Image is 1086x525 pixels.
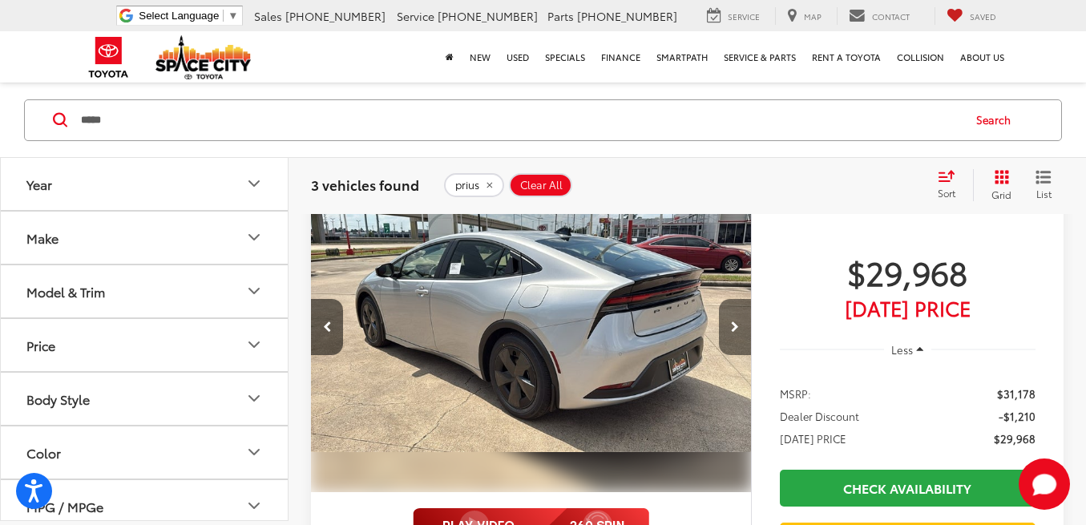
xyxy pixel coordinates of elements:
button: Select sort value [930,168,973,200]
a: Service & Parts [716,31,804,83]
a: Used [499,31,537,83]
button: ColorColor [1,426,289,478]
button: remove prius [444,172,504,196]
button: Previous image [311,299,343,355]
span: Parts [547,8,574,24]
span: Dealer Discount [780,408,859,424]
span: prius [455,178,479,191]
span: [PHONE_NUMBER] [438,8,538,24]
span: Service [728,10,760,22]
span: Select Language [139,10,219,22]
div: Color [26,444,61,459]
button: MakeMake [1,211,289,263]
a: SmartPath [648,31,716,83]
span: Clear All [520,178,563,191]
button: Body StyleBody Style [1,372,289,424]
span: [PHONE_NUMBER] [285,8,386,24]
span: ▼ [228,10,238,22]
div: Price [244,335,264,354]
div: Body Style [26,390,90,406]
span: Map [804,10,822,22]
button: PricePrice [1,318,289,370]
span: $31,178 [997,386,1036,402]
span: Less [891,342,913,357]
svg: Start Chat [1019,458,1070,510]
button: Grid View [973,168,1023,200]
button: Less [884,336,932,365]
span: 3 vehicles found [311,174,419,193]
span: [DATE] PRICE [780,430,846,446]
span: [PHONE_NUMBER] [577,8,677,24]
div: 2026 Toyota Prius LE 4 [310,162,753,492]
a: Home [438,31,462,83]
button: List View [1023,168,1064,200]
span: [DATE] Price [780,300,1036,316]
div: Year [26,176,52,191]
button: Model & TrimModel & Trim [1,265,289,317]
div: Model & Trim [26,283,105,298]
a: Select Language​ [139,10,238,22]
span: -$1,210 [999,408,1036,424]
img: 2026 Toyota Prius LE [310,162,753,494]
img: Toyota [79,31,139,83]
a: 2026 Toyota Prius LE2026 Toyota Prius LE2026 Toyota Prius LE2026 Toyota Prius LE [310,162,753,492]
a: Service [695,7,772,25]
span: $29,968 [780,252,1036,292]
div: Make [244,228,264,247]
a: About Us [952,31,1012,83]
button: Next image [719,299,751,355]
div: Price [26,337,55,352]
span: Saved [970,10,996,22]
a: Map [775,7,834,25]
span: MSRP: [780,386,811,402]
span: Grid [991,187,1011,200]
div: Body Style [244,389,264,408]
button: Toggle Chat Window [1019,458,1070,510]
button: Search [961,99,1034,139]
div: Model & Trim [244,281,264,301]
a: Collision [889,31,952,83]
a: Contact [837,7,922,25]
div: Color [244,442,264,462]
div: Make [26,229,59,244]
div: MPG / MPGe [244,496,264,515]
span: Service [397,8,434,24]
div: MPG / MPGe [26,498,103,513]
a: Finance [593,31,648,83]
a: New [462,31,499,83]
a: My Saved Vehicles [935,7,1008,25]
input: Search by Make, Model, or Keyword [79,100,961,139]
button: YearYear [1,157,289,209]
span: Sort [938,186,955,200]
span: ​ [223,10,224,22]
a: Specials [537,31,593,83]
span: List [1036,186,1052,200]
span: $29,968 [994,430,1036,446]
button: Clear All [509,172,572,196]
img: Space City Toyota [155,35,252,79]
a: Check Availability [780,470,1036,506]
a: Rent a Toyota [804,31,889,83]
span: Contact [872,10,910,22]
span: Sales [254,8,282,24]
div: Year [244,174,264,193]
